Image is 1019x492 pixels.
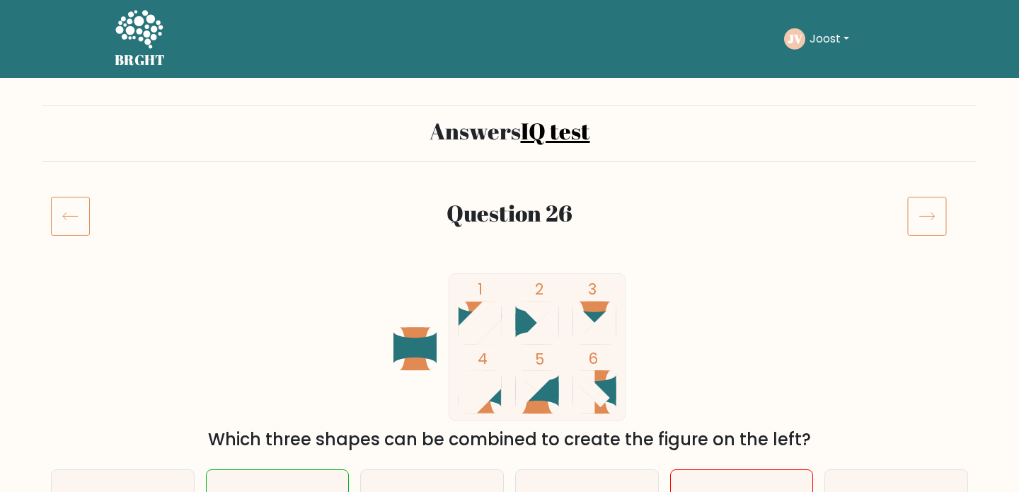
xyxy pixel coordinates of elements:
tspan: 5 [535,349,544,370]
tspan: 4 [478,349,488,370]
button: Joost [805,30,853,48]
h2: Answers [51,118,968,144]
text: JV [788,30,802,47]
tspan: 2 [535,280,543,300]
tspan: 6 [588,349,598,370]
a: BRGHT [115,6,166,72]
tspan: 3 [588,280,597,300]
h2: Question 26 [129,200,890,227]
h5: BRGHT [115,52,166,69]
div: Which three shapes can be combined to create the figure on the left? [59,427,960,452]
a: IQ test [521,115,590,146]
tspan: 1 [478,280,483,300]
